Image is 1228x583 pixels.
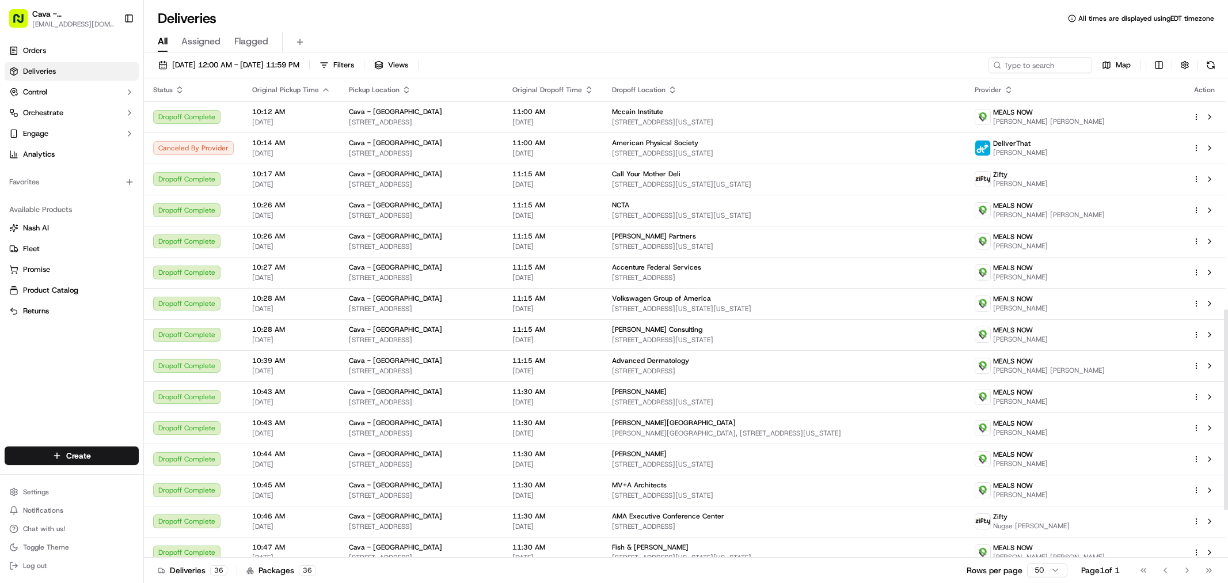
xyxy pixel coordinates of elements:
span: 11:30 AM [512,418,594,427]
span: Log out [23,561,47,570]
span: Views [388,60,408,70]
span: [DATE] [252,553,330,562]
span: [PERSON_NAME] [993,397,1048,406]
span: [STREET_ADDRESS] [612,522,956,531]
span: Cava - [GEOGRAPHIC_DATA] [349,356,442,365]
span: Advanced Dermatology [612,356,689,365]
span: Flagged [234,35,268,48]
span: Cava - [GEOGRAPHIC_DATA] [349,480,442,490]
span: [DATE] [252,397,330,407]
span: [STREET_ADDRESS] [349,335,494,344]
span: Dropoff Location [612,85,666,94]
span: [DATE] [512,242,594,251]
span: [STREET_ADDRESS][US_STATE][US_STATE] [612,211,956,220]
span: [PERSON_NAME] [PERSON_NAME] [993,552,1105,562]
span: [STREET_ADDRESS][US_STATE] [612,397,956,407]
img: melas_now_logo.png [975,358,990,373]
a: Product Catalog [9,285,134,296]
span: Zifty [993,170,1008,179]
span: 11:15 AM [512,200,594,210]
span: MEALS NOW [993,201,1033,210]
span: [PERSON_NAME] [993,459,1048,468]
img: zifty-logo-trans-sq.png [975,514,990,529]
span: 10:26 AM [252,232,330,241]
span: MV+A Architects [612,480,667,490]
button: Chat with us! [5,521,139,537]
button: Cava - [GEOGRAPHIC_DATA][EMAIL_ADDRESS][DOMAIN_NAME] [5,5,119,32]
span: 11:30 AM [512,512,594,521]
span: 10:43 AM [252,387,330,396]
span: [PERSON_NAME] [612,387,667,396]
img: melas_now_logo.png [975,234,990,249]
span: Mccain Institute [612,107,663,116]
span: MEALS NOW [993,388,1033,397]
span: 11:15 AM [512,325,594,334]
span: Cava - [GEOGRAPHIC_DATA] [349,232,442,241]
span: 11:15 AM [512,169,594,179]
img: melas_now_logo.png [975,483,990,498]
span: [PERSON_NAME] [993,148,1048,157]
span: Cava - [GEOGRAPHIC_DATA] [349,512,442,521]
span: MEALS NOW [993,232,1033,241]
span: [DATE] [512,491,594,500]
span: MEALS NOW [993,325,1033,335]
span: Analytics [23,149,55,160]
span: [STREET_ADDRESS] [349,304,494,313]
div: 36 [299,565,316,576]
span: Cava - [GEOGRAPHIC_DATA] [349,294,442,303]
img: melas_now_logo.png [975,203,990,218]
a: Fleet [9,244,134,254]
button: Orchestrate [5,104,139,122]
span: [STREET_ADDRESS][US_STATE][US_STATE] [612,553,956,562]
span: [DATE] [252,304,330,313]
span: All [158,35,168,48]
span: Cava - [GEOGRAPHIC_DATA] [349,107,442,116]
span: [STREET_ADDRESS][US_STATE] [612,491,956,500]
span: [STREET_ADDRESS][US_STATE] [612,242,956,251]
span: Accenture Federal Services [612,263,701,272]
span: [STREET_ADDRESS][US_STATE] [612,335,956,344]
img: melas_now_logo.png [975,296,990,311]
span: [STREET_ADDRESS] [349,522,494,531]
span: Zifty [993,512,1008,521]
span: 10:27 AM [252,263,330,272]
span: [STREET_ADDRESS] [349,118,494,127]
span: Returns [23,306,49,316]
span: 11:15 AM [512,263,594,272]
button: Product Catalog [5,281,139,300]
img: melas_now_logo.png [975,389,990,404]
span: Status [153,85,173,94]
span: [PERSON_NAME][GEOGRAPHIC_DATA], [STREET_ADDRESS][US_STATE] [612,429,956,438]
img: melas_now_logo.png [975,327,990,342]
span: [STREET_ADDRESS][US_STATE] [612,149,956,158]
div: Favorites [5,173,139,191]
button: Cava - [GEOGRAPHIC_DATA] [32,8,115,20]
input: Type to search [989,57,1092,73]
span: [STREET_ADDRESS][US_STATE][US_STATE] [612,304,956,313]
span: Notifications [23,506,63,515]
span: [STREET_ADDRESS] [349,149,494,158]
img: melas_now_logo.png [975,265,990,280]
button: Refresh [1203,57,1219,73]
span: 11:30 AM [512,449,594,459]
span: NCTA [612,200,629,210]
span: [PERSON_NAME][GEOGRAPHIC_DATA] [612,418,736,427]
span: [PERSON_NAME] Partners [612,232,696,241]
span: [DATE] [252,522,330,531]
button: Engage [5,124,139,143]
span: [DATE] [512,366,594,376]
span: [STREET_ADDRESS] [349,242,494,251]
span: MEALS NOW [993,263,1033,272]
span: [STREET_ADDRESS] [349,211,494,220]
span: [DATE] [252,149,330,158]
img: profile_deliverthat_partner.png [975,141,990,156]
span: [DATE] [252,429,330,438]
span: Cava - [GEOGRAPHIC_DATA] [349,263,442,272]
span: Volkswagen Group of America [612,294,711,303]
span: 10:44 AM [252,449,330,459]
span: Cava - [GEOGRAPHIC_DATA] [349,418,442,427]
span: 11:30 AM [512,480,594,490]
img: zifty-logo-trans-sq.png [975,172,990,187]
div: 36 [210,565,227,576]
span: Cava - [GEOGRAPHIC_DATA] [349,543,442,552]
